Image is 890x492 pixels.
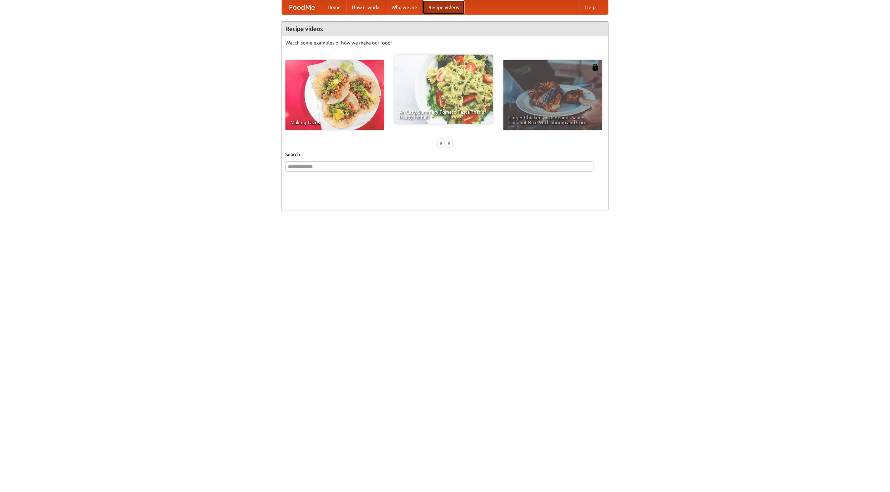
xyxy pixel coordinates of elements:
a: FoodMe [282,0,322,14]
h4: Recipe videos [282,22,608,36]
a: Making Tacos [285,60,384,130]
a: Home [322,0,346,14]
a: An Easy, Summery Tomato Pasta That's Ready for Fall [394,55,493,124]
a: Recipe videos [423,0,464,14]
a: How it works [346,0,386,14]
div: « [438,139,444,147]
a: Help [580,0,601,14]
h5: Search [285,151,605,158]
img: 483408.png [592,64,599,71]
a: Who we are [386,0,423,14]
span: An Easy, Summery Tomato Pasta That's Ready for Fall [399,110,488,119]
p: Watch some examples of how we make our food! [285,39,605,46]
span: Making Tacos [290,120,379,125]
div: » [446,139,452,147]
